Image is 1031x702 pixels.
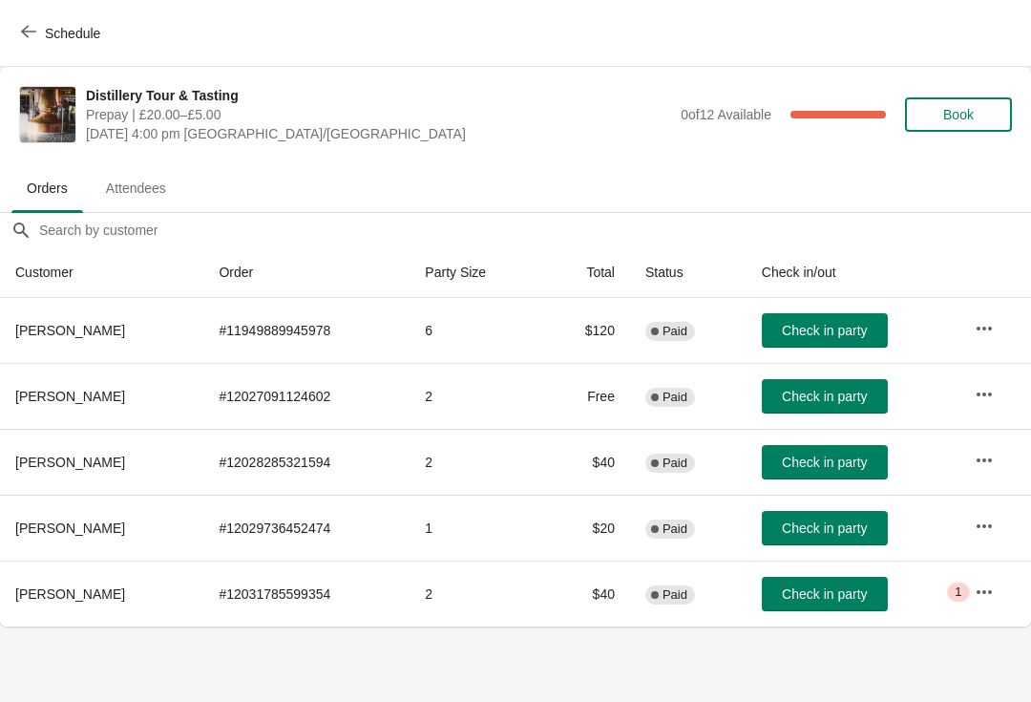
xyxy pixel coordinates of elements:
span: Check in party [782,586,867,602]
td: # 12031785599354 [203,561,410,627]
span: [PERSON_NAME] [15,455,125,470]
span: Prepay | £20.00–£5.00 [86,105,671,124]
span: Check in party [782,389,867,404]
span: Check in party [782,455,867,470]
td: $20 [542,495,630,561]
th: Status [630,247,747,298]
span: Paid [663,324,687,339]
span: Book [943,107,974,122]
span: Paid [663,390,687,405]
span: Paid [663,521,687,537]
td: 1 [410,495,542,561]
td: 2 [410,429,542,495]
td: 2 [410,561,542,627]
span: 1 [955,585,961,600]
span: Check in party [782,323,867,338]
button: Schedule [10,16,116,51]
td: # 12029736452474 [203,495,410,561]
span: Paid [663,587,687,603]
button: Check in party [762,511,888,545]
button: Check in party [762,577,888,611]
th: Total [542,247,630,298]
span: [PERSON_NAME] [15,521,125,536]
td: Free [542,363,630,429]
input: Search by customer [38,213,1031,247]
td: # 12028285321594 [203,429,410,495]
td: # 12027091124602 [203,363,410,429]
span: [PERSON_NAME] [15,389,125,404]
button: Book [905,97,1012,132]
span: [PERSON_NAME] [15,323,125,338]
td: $40 [542,429,630,495]
span: [DATE] 4:00 pm [GEOGRAPHIC_DATA]/[GEOGRAPHIC_DATA] [86,124,671,143]
th: Party Size [410,247,542,298]
th: Order [203,247,410,298]
button: Check in party [762,379,888,414]
span: Paid [663,456,687,471]
th: Check in/out [747,247,959,298]
span: Check in party [782,521,867,536]
img: Distillery Tour & Tasting [20,87,75,142]
span: Distillery Tour & Tasting [86,86,671,105]
span: Orders [11,171,83,205]
span: [PERSON_NAME] [15,586,125,602]
td: 2 [410,363,542,429]
td: $40 [542,561,630,627]
td: $120 [542,298,630,363]
button: Check in party [762,313,888,348]
td: 6 [410,298,542,363]
span: Schedule [45,26,100,41]
span: 0 of 12 Available [681,107,771,122]
button: Check in party [762,445,888,479]
td: # 11949889945978 [203,298,410,363]
span: Attendees [91,171,181,205]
